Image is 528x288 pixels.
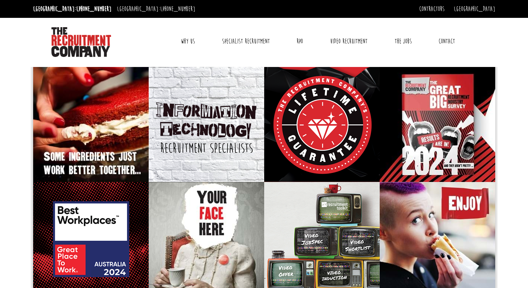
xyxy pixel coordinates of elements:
a: Specialist Recruitment [216,32,275,51]
a: [PHONE_NUMBER] [160,5,195,13]
a: [GEOGRAPHIC_DATA] [454,5,495,13]
img: The Recruitment Company [51,27,111,57]
a: RPO [291,32,309,51]
li: [GEOGRAPHIC_DATA]: [31,3,113,15]
a: Why Us [175,32,200,51]
a: The Jobs [389,32,417,51]
li: [GEOGRAPHIC_DATA]: [115,3,197,15]
a: [PHONE_NUMBER] [76,5,111,13]
a: Contractors [419,5,445,13]
a: Contact [433,32,461,51]
a: Video Recruitment [325,32,373,51]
